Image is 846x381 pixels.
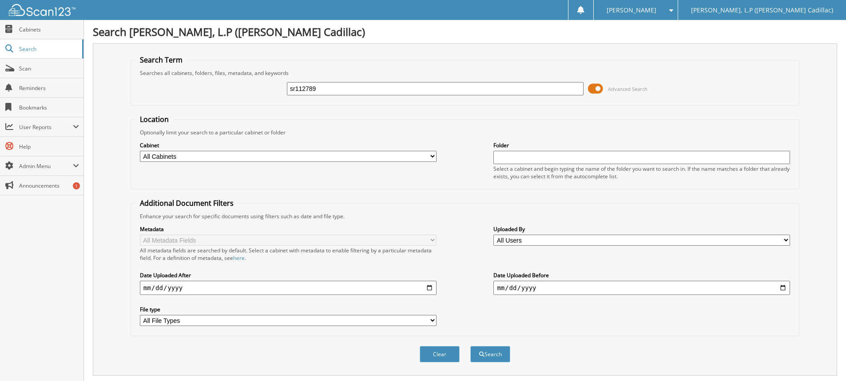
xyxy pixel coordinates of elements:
[19,65,79,72] span: Scan
[140,247,437,262] div: All metadata fields are searched by default. Select a cabinet with metadata to enable filtering b...
[19,45,78,53] span: Search
[493,165,790,180] div: Select a cabinet and begin typing the name of the folder you want to search in. If the name match...
[140,306,437,313] label: File type
[608,86,647,92] span: Advanced Search
[135,114,173,124] legend: Location
[9,4,75,16] img: scan123-logo-white.svg
[135,212,794,220] div: Enhance your search for specific documents using filters such as date and file type.
[19,123,73,131] span: User Reports
[135,129,794,136] div: Optionally limit your search to a particular cabinet or folder
[140,225,437,233] label: Metadata
[135,55,187,65] legend: Search Term
[135,198,238,208] legend: Additional Document Filters
[140,141,437,149] label: Cabinet
[19,182,79,189] span: Announcements
[73,182,80,189] div: 1
[19,84,79,92] span: Reminders
[140,281,437,295] input: start
[233,254,245,262] a: here
[19,26,79,33] span: Cabinets
[420,346,460,362] button: Clear
[493,141,790,149] label: Folder
[493,271,790,279] label: Date Uploaded Before
[493,281,790,295] input: end
[19,162,73,170] span: Admin Menu
[607,8,656,13] span: [PERSON_NAME]
[691,8,833,13] span: [PERSON_NAME], L.P ([PERSON_NAME] Cadillac)
[493,225,790,233] label: Uploaded By
[802,338,846,381] iframe: Chat Widget
[140,271,437,279] label: Date Uploaded After
[93,24,837,39] h1: Search [PERSON_NAME], L.P ([PERSON_NAME] Cadillac)
[19,104,79,111] span: Bookmarks
[19,143,79,150] span: Help
[135,69,794,77] div: Searches all cabinets, folders, files, metadata, and keywords
[470,346,510,362] button: Search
